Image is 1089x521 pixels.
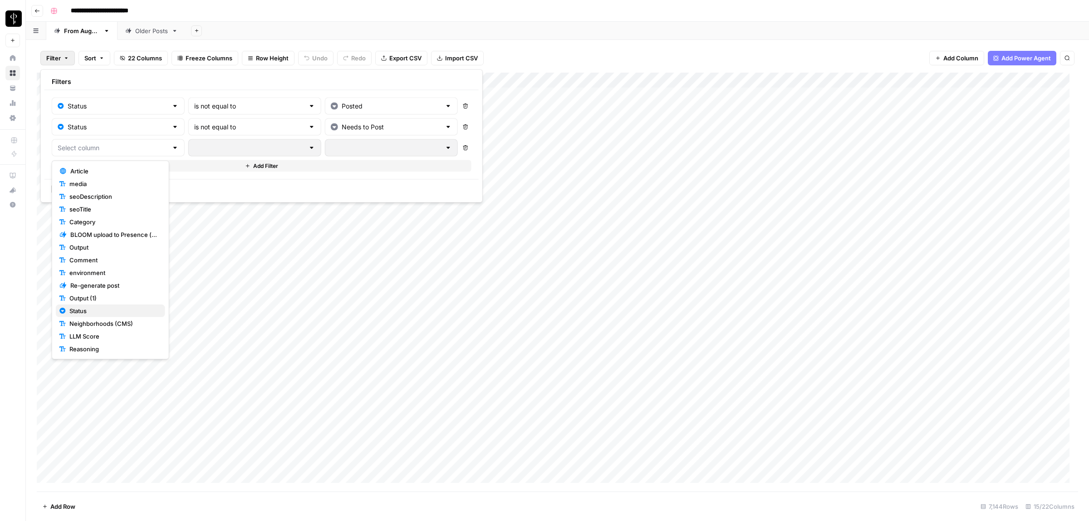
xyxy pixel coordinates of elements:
[5,51,20,65] a: Home
[69,179,158,188] span: media
[194,102,304,111] input: is not equal to
[342,102,441,111] input: Posted
[118,22,186,40] a: Older Posts
[375,51,427,65] button: Export CSV
[977,499,1022,514] div: 7,144 Rows
[69,256,158,265] span: Comment
[46,54,61,63] span: Filter
[5,66,20,80] a: Browse
[5,7,20,30] button: Workspace: LP Production Workloads
[5,111,20,125] a: Settings
[5,10,22,27] img: LP Production Workloads Logo
[69,268,158,277] span: environment
[70,230,158,239] span: BLOOM upload to Presence (after Human Review)
[50,502,75,511] span: Add Row
[68,102,168,111] input: Status
[40,51,75,65] button: Filter
[5,81,20,95] a: Your Data
[128,54,162,63] span: 22 Columns
[69,217,158,226] span: Category
[172,51,238,65] button: Freeze Columns
[342,123,441,132] input: Needs to Post
[337,51,372,65] button: Redo
[69,344,158,354] span: Reasoning
[69,243,158,252] span: Output
[68,123,168,132] input: Status
[69,306,158,315] span: Status
[78,51,110,65] button: Sort
[69,192,158,201] span: seoDescription
[256,54,289,63] span: Row Height
[5,197,20,212] button: Help + Support
[1001,54,1051,63] span: Add Power Agent
[64,26,100,35] div: From [DATE]
[84,54,96,63] span: Sort
[70,281,158,290] span: Re-generate post
[389,54,422,63] span: Export CSV
[5,96,20,110] a: Usage
[58,143,168,152] input: Select column
[135,26,168,35] div: Older Posts
[431,51,484,65] button: Import CSV
[312,54,328,63] span: Undo
[943,54,978,63] span: Add Column
[44,74,479,90] div: Filters
[52,160,471,172] button: Add Filter
[69,319,158,328] span: Neighborhoods (CMS)
[1022,499,1078,514] div: 15/22 Columns
[5,183,20,197] button: What's new?
[6,183,20,197] div: What's new?
[988,51,1056,65] button: Add Power Agent
[37,499,81,514] button: Add Row
[70,167,158,176] span: Article
[298,51,334,65] button: Undo
[69,332,158,341] span: LLM Score
[242,51,294,65] button: Row Height
[194,123,304,132] input: is not equal to
[46,22,118,40] a: From [DATE]
[69,294,158,303] span: Output (1)
[40,69,483,203] div: Filter
[5,168,20,183] a: AirOps Academy
[186,54,232,63] span: Freeze Columns
[69,205,158,214] span: seoTitle
[929,51,984,65] button: Add Column
[351,54,366,63] span: Redo
[114,51,168,65] button: 22 Columns
[253,162,278,170] span: Add Filter
[445,54,478,63] span: Import CSV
